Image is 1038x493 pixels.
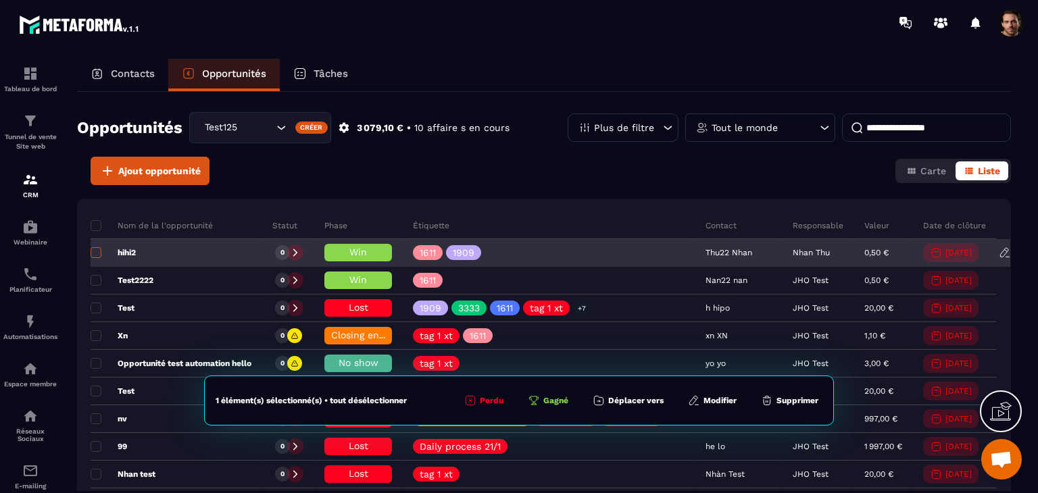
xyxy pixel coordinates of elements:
[864,386,893,396] p: 20,00 €
[3,132,57,151] p: Tunnel de vente Site web
[793,469,829,479] p: JHO Test
[216,395,407,406] div: 1 élément(s) sélectionné(s) • tout désélectionner
[22,266,39,282] img: scheduler
[864,220,889,231] p: Valeur
[945,359,972,368] p: [DATE]
[945,414,972,423] p: [DATE]
[280,248,285,257] p: 0
[793,303,829,313] p: JHO Test
[22,463,39,479] img: email
[420,331,453,340] p: tag 1 xt
[981,439,1022,479] div: Mở cuộc trò chuyện
[920,165,946,176] span: Carte
[3,85,57,93] p: Tableau de bord
[793,442,829,451] p: JHO Test
[864,469,893,479] p: 20,00 €
[189,112,331,143] div: Search for option
[22,219,39,235] img: automations
[3,55,57,103] a: formationformationTableau de bord
[3,103,57,161] a: formationformationTunnel de vente Site web
[864,414,897,423] p: 997,00 €
[945,303,972,313] p: [DATE]
[923,220,986,231] p: Date de clôture
[280,276,285,285] p: 0
[413,220,449,231] p: Étiquette
[420,469,453,479] p: tag 1 xt
[453,248,474,257] p: 1909
[22,408,39,424] img: social-network
[793,276,829,285] p: JHO Test
[22,361,39,377] img: automations
[864,442,902,451] p: 1 997,00 €
[272,220,297,231] p: Statut
[91,358,251,369] p: Opportunité test automation hello
[280,331,285,340] p: 0
[3,482,57,490] p: E-mailing
[3,427,57,442] p: Réseaux Sociaux
[280,59,362,91] a: Tâches
[91,386,134,396] p: Test
[3,209,57,256] a: automationsautomationsWebinaire
[757,394,822,407] button: Supprimer
[91,441,127,452] p: 99
[22,113,39,129] img: formation
[706,220,737,231] p: Contact
[331,330,408,340] span: Closing en cours
[864,331,885,340] p: 1,10 €
[118,164,201,178] span: Ajout opportunité
[573,301,591,315] p: +7
[3,256,57,303] a: schedulerschedulerPlanificateur
[864,248,889,257] p: 0,50 €
[91,413,127,424] p: nv
[19,12,141,36] img: logo
[864,303,893,313] p: 20,00 €
[407,122,411,134] p: •
[470,331,486,340] p: 1611
[420,248,436,257] p: 1611
[945,331,972,340] p: [DATE]
[978,165,1000,176] span: Liste
[349,440,368,451] span: Lost
[460,394,508,407] button: Perdu
[280,359,285,368] p: 0
[898,161,954,180] button: Carte
[314,68,348,80] p: Tâches
[111,68,155,80] p: Contacts
[3,303,57,351] a: automationsautomationsAutomatisations
[414,122,510,134] p: 10 affaire s en cours
[349,468,368,479] span: Lost
[420,442,501,451] p: Daily process 21/1
[280,303,285,313] p: 0
[280,442,285,451] p: 0
[793,359,829,368] p: JHO Test
[530,303,563,313] p: tag 1 xt
[91,157,209,185] button: Ajout opportunité
[91,303,134,313] p: Test
[945,442,972,451] p: [DATE]
[497,303,513,313] p: 1611
[864,359,889,368] p: 3,00 €
[945,386,972,396] p: [DATE]
[3,333,57,340] p: Automatisations
[91,220,213,231] p: Nom de la l'opportunité
[420,359,453,368] p: tag 1 xt
[3,191,57,199] p: CRM
[22,172,39,188] img: formation
[201,120,249,135] span: Test125
[202,68,266,80] p: Opportunités
[77,114,182,141] h2: Opportunités
[3,398,57,452] a: social-networksocial-networkRéseaux Sociaux
[77,59,168,91] a: Contacts
[168,59,280,91] a: Opportunités
[339,357,378,368] span: No show
[458,303,480,313] p: 3333
[945,469,972,479] p: [DATE]
[712,123,778,132] p: Tout le monde
[793,248,830,257] p: Nhan Thu
[3,351,57,398] a: automationsautomationsEspace membre
[349,302,368,313] span: Lost
[945,276,972,285] p: [DATE]
[91,469,155,479] p: Nhan test
[324,220,347,231] p: Phase
[91,330,128,341] p: Xn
